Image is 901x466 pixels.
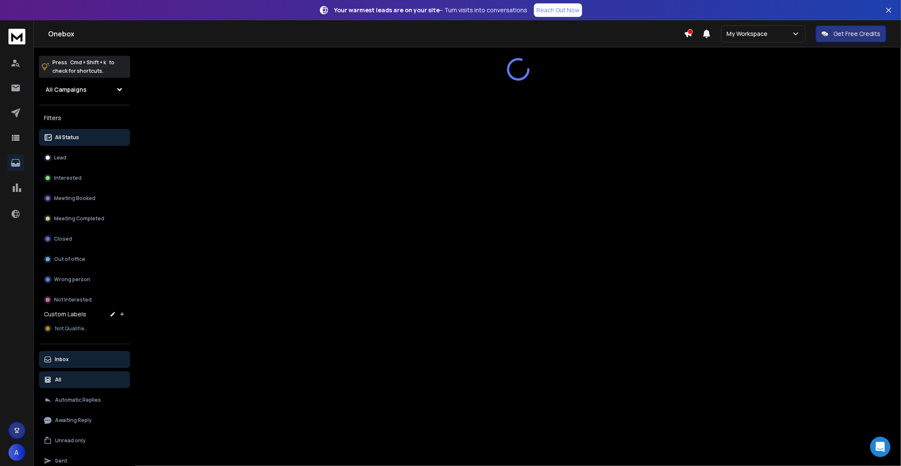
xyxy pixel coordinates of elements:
p: Wrong person [54,276,90,283]
button: All [39,371,130,388]
p: – Turn visits into conversations [334,6,527,14]
button: Meeting Completed [39,210,130,227]
p: Not Interested [54,296,92,303]
p: All Status [55,134,79,141]
button: Inbox [39,351,130,368]
button: Unread only [39,432,130,449]
h3: Filters [39,112,130,124]
p: Closed [54,236,72,242]
p: All [55,376,61,383]
p: Inbox [55,356,69,363]
button: Lead [39,149,130,166]
button: A [8,444,25,461]
button: Meeting Booked [39,190,130,207]
button: Awaiting Reply [39,412,130,429]
p: Interested [54,175,82,181]
a: Reach Out Now [534,3,582,17]
span: Not Qualified [55,325,87,332]
h3: Custom Labels [44,310,86,318]
p: Out of office [54,256,85,263]
button: Out of office [39,251,130,268]
p: Meeting Completed [54,215,104,222]
div: Open Intercom Messenger [870,437,890,457]
img: logo [8,29,25,44]
button: Closed [39,230,130,247]
p: Sent [55,458,67,464]
h1: Onebox [48,29,684,39]
p: Get Free Credits [833,30,880,38]
p: Reach Out Now [536,6,580,14]
p: Unread only [55,437,86,444]
p: Awaiting Reply [55,417,92,424]
p: Meeting Booked [54,195,95,202]
button: Not Interested [39,291,130,308]
p: Automatic Replies [55,397,101,403]
button: All Campaigns [39,81,130,98]
button: Automatic Replies [39,392,130,408]
strong: Your warmest leads are on your site [334,6,440,14]
button: Interested [39,170,130,186]
p: Press to check for shortcuts. [52,58,114,75]
button: Wrong person [39,271,130,288]
button: Not Qualified [39,320,130,337]
h1: All Campaigns [46,85,87,94]
button: All Status [39,129,130,146]
button: Get Free Credits [816,25,886,42]
p: My Workspace [727,30,771,38]
span: Cmd + Shift + k [69,58,107,67]
p: Lead [54,154,66,161]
